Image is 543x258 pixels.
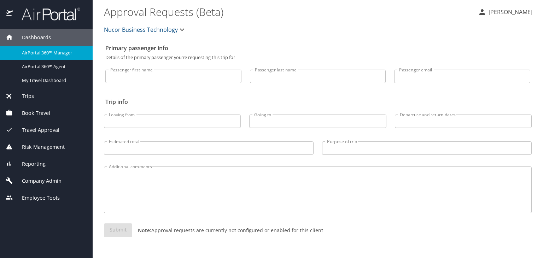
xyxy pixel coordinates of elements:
[101,23,189,37] button: Nucor Business Technology
[105,42,530,54] h2: Primary passenger info
[13,143,65,151] span: Risk Management
[105,96,530,107] h2: Trip info
[22,63,84,70] span: AirPortal 360™ Agent
[22,77,84,84] span: My Travel Dashboard
[14,7,80,21] img: airportal-logo.png
[13,177,62,185] span: Company Admin
[475,6,535,18] button: [PERSON_NAME]
[13,194,60,202] span: Employee Tools
[6,7,14,21] img: icon-airportal.png
[13,92,34,100] span: Trips
[13,34,51,41] span: Dashboards
[13,126,59,134] span: Travel Approval
[132,227,323,234] p: Approval requests are currently not configured or enabled for this client
[104,1,472,23] h1: Approval Requests (Beta)
[22,49,84,56] span: AirPortal 360™ Manager
[486,8,532,16] p: [PERSON_NAME]
[105,55,530,60] p: Details of the primary passenger you're requesting this trip for
[13,109,50,117] span: Book Travel
[138,227,151,234] strong: Note:
[104,25,178,35] span: Nucor Business Technology
[13,160,46,168] span: Reporting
